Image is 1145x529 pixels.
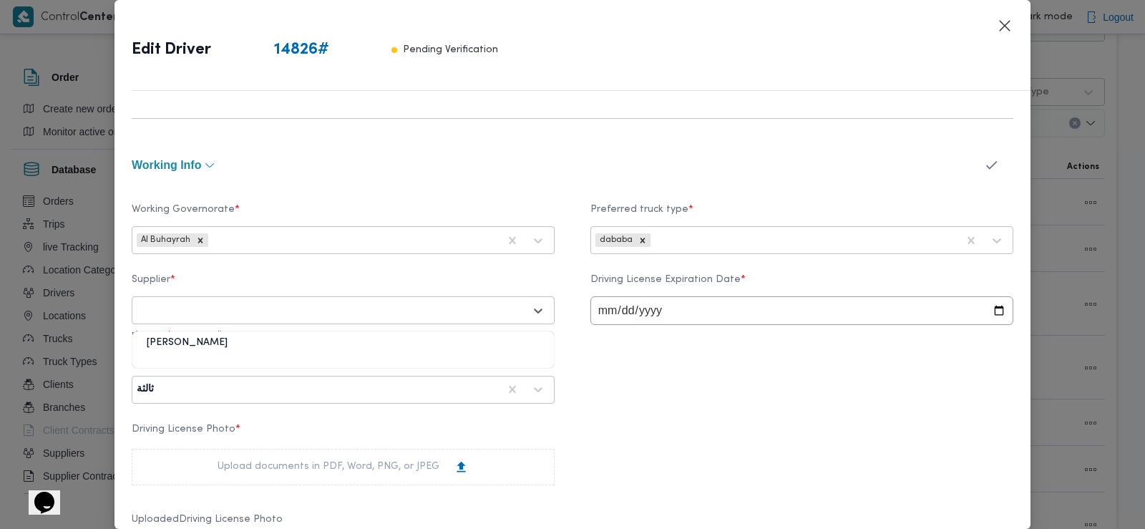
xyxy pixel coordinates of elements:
[996,17,1013,34] button: Closes this modal window
[132,160,970,171] button: working Info
[193,233,208,248] div: Remove Al Buhayrah
[132,424,555,446] label: Driving License Photo
[595,233,635,248] div: dababa
[137,233,193,248] div: Al Buhayrah
[590,274,1013,296] label: Driving License Expiration Date
[137,384,154,395] div: ثالثة
[132,160,201,171] span: working Info
[590,296,1013,325] input: DD/MM/YYY
[132,17,498,83] div: Edit Driver
[635,233,651,248] div: Remove dababa
[14,472,60,515] iframe: chat widget
[274,39,329,62] span: 14826 #
[132,336,554,361] div: [PERSON_NAME]
[132,354,555,376] label: Driving license type
[132,330,230,339] label: please enter your supplier
[218,460,469,475] div: Upload documents in PDF, Word, PNG, or JPEG
[132,204,555,226] label: Working Governorate
[132,274,555,296] label: Supplier
[403,39,498,62] p: Pending Verification
[590,204,1013,226] label: Preferred truck type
